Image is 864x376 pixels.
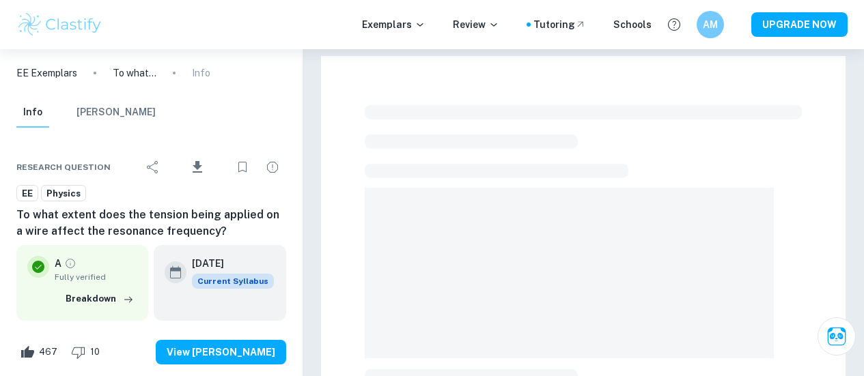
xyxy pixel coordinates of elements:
p: Review [453,17,499,32]
div: Like [16,341,65,363]
div: Share [139,154,167,181]
div: Report issue [259,154,286,181]
h6: [DATE] [192,256,263,271]
button: [PERSON_NAME] [76,98,156,128]
img: Clastify logo [16,11,103,38]
a: Schools [613,17,652,32]
p: To what extent does the tension being applied on a wire affect the resonance frequency? [113,66,156,81]
a: Physics [41,185,86,202]
span: 467 [31,345,65,359]
a: Grade fully verified [64,257,76,270]
span: 10 [83,345,107,359]
span: Fully verified [55,271,137,283]
span: Research question [16,161,111,173]
span: Physics [42,187,85,201]
button: Help and Feedback [663,13,686,36]
button: Info [16,98,49,128]
a: Tutoring [533,17,586,32]
p: Info [192,66,210,81]
button: View [PERSON_NAME] [156,340,286,364]
div: Download [169,149,226,185]
span: Current Syllabus [192,274,274,289]
div: Dislike [68,341,107,363]
div: Bookmark [229,154,256,181]
button: Ask Clai [818,317,856,356]
button: AM [697,11,724,38]
h6: To what extent does the tension being applied on a wire affect the resonance frequency? [16,207,286,240]
p: Exemplars [362,17,426,32]
h6: AM [703,17,719,32]
button: UPGRADE NOW [751,12,848,37]
button: Breakdown [62,289,137,309]
span: EE [17,187,38,201]
div: This exemplar is based on the current syllabus. Feel free to refer to it for inspiration/ideas wh... [192,274,274,289]
p: A [55,256,61,271]
a: EE Exemplars [16,66,77,81]
a: EE [16,185,38,202]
